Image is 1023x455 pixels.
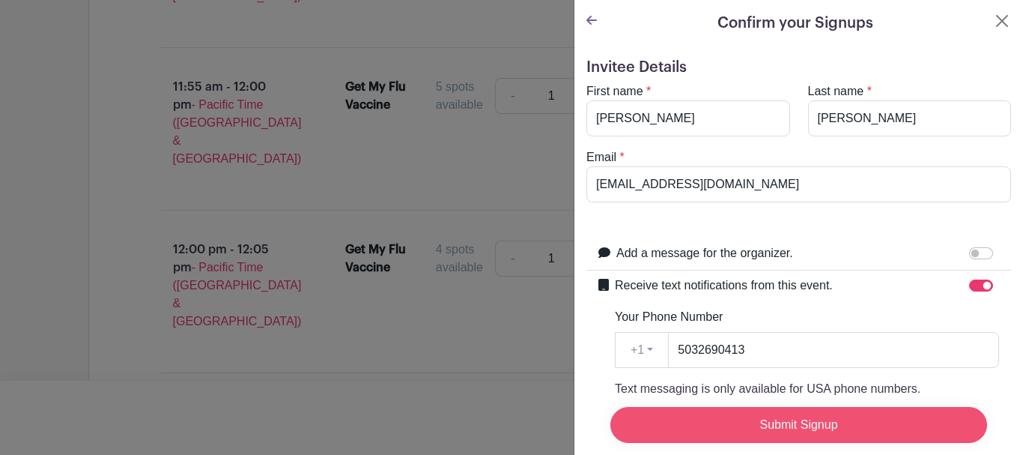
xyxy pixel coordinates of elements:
input: Submit Signup [610,407,987,443]
button: +1 [615,332,669,368]
h5: Confirm your Signups [717,12,873,34]
label: First name [586,82,643,100]
label: Your Phone Number [615,308,723,326]
label: Add a message for the organizer. [616,244,793,262]
label: Receive text notifications from this event. [615,277,833,295]
h5: Invitee Details [586,58,1011,76]
label: Email [586,148,616,166]
button: Close [993,12,1011,30]
p: Text messaging is only available for USA phone numbers. [615,380,999,398]
label: Last name [808,82,864,100]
